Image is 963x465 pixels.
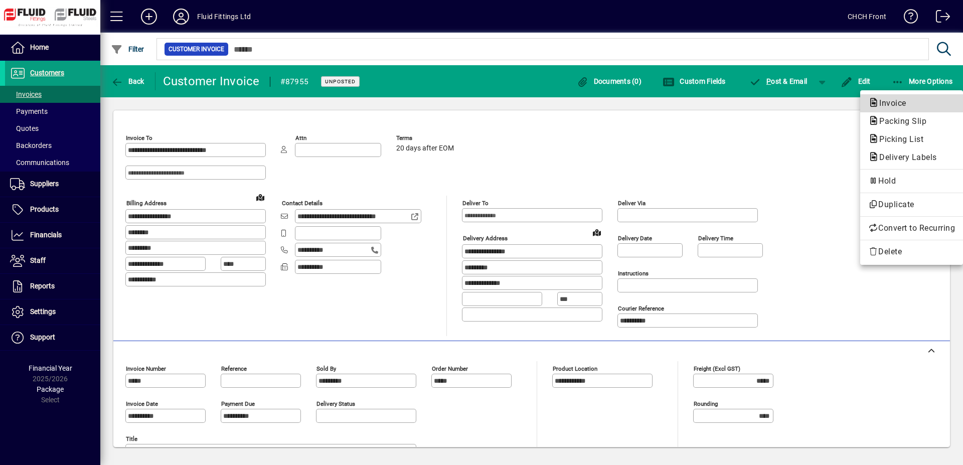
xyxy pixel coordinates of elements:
[868,222,955,234] span: Convert to Recurring
[868,199,955,211] span: Duplicate
[868,134,928,144] span: Picking List
[868,152,942,162] span: Delivery Labels
[868,116,931,126] span: Packing Slip
[868,246,955,258] span: Delete
[868,175,955,187] span: Hold
[868,98,911,108] span: Invoice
